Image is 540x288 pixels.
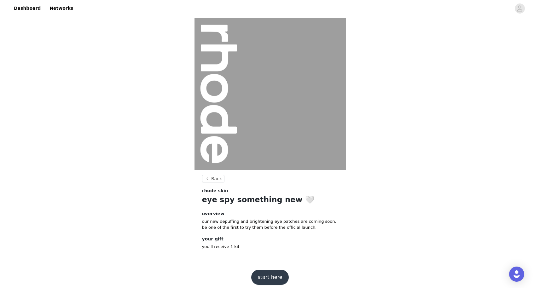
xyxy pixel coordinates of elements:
[509,267,524,282] div: Open Intercom Messenger
[202,187,228,194] span: rhode skin
[202,244,338,250] p: you'll receive 1 kit
[517,3,523,14] div: avatar
[251,270,288,285] button: start here
[202,218,338,231] p: our new depuffing and brightening eye patches are coming soon. be one of the first to try them be...
[202,210,338,217] h4: overview
[195,18,346,170] img: campaign image
[202,236,338,242] h4: your gift
[46,1,77,15] a: Networks
[202,194,338,205] h1: eye spy something new 🤍
[10,1,44,15] a: Dashboard
[202,175,225,182] button: Back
